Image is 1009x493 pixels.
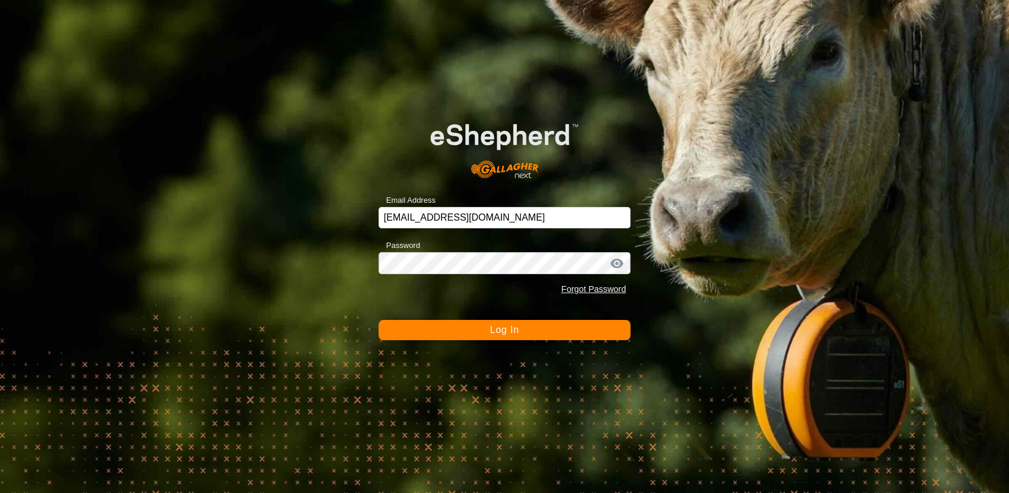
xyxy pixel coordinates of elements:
button: Log In [379,320,631,340]
label: Password [379,240,420,252]
input: Email Address [379,207,631,228]
label: Email Address [379,194,436,206]
span: Log In [490,325,519,335]
img: E-shepherd Logo [403,103,606,189]
a: Forgot Password [561,284,626,294]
